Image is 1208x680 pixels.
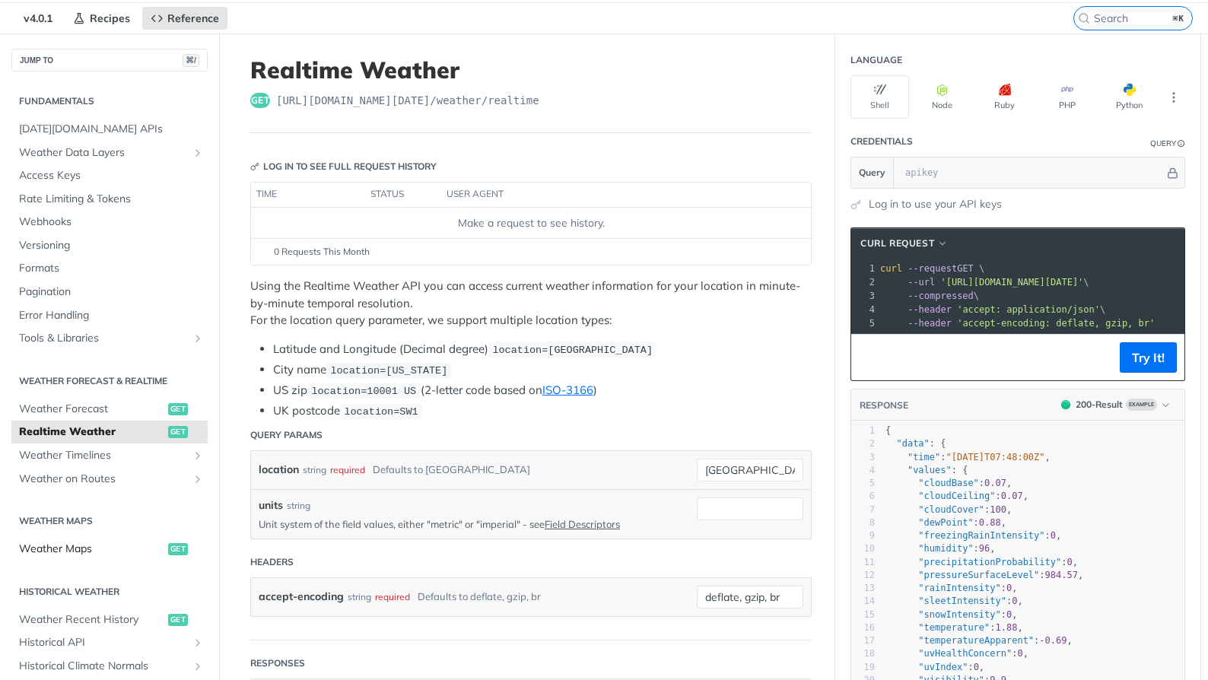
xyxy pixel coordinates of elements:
a: Historical APIShow subpages for Historical API [11,631,208,654]
svg: More ellipsis [1167,91,1181,104]
span: 0 Requests This Month [274,245,370,259]
a: Error Handling [11,304,208,327]
div: 8 [851,516,875,529]
span: "precipitationProbability" [918,557,1061,567]
div: 5 [851,316,877,330]
span: "humidity" [918,543,973,554]
span: : , [885,596,1023,606]
div: 9 [851,529,875,542]
div: required [375,586,410,608]
span: location=SW1 [344,406,418,418]
span: : { [885,438,946,449]
button: Show subpages for Tools & Libraries [192,332,204,345]
span: "[DATE]T07:48:00Z" [946,452,1045,462]
button: Show subpages for Historical Climate Normals [192,660,204,672]
a: ISO-3166 [542,383,593,397]
span: 0 [1051,530,1056,541]
div: 12 [851,569,875,582]
li: US zip (2-letter code based on ) [273,382,812,399]
div: 3 [851,451,875,464]
button: Query [851,157,894,188]
span: --url [908,277,935,288]
a: Formats [11,257,208,280]
span: get [168,543,188,555]
span: GET \ [880,263,984,274]
span: "data" [896,438,929,449]
span: 0.88 [979,517,1001,528]
label: location [259,459,299,481]
div: string [348,586,371,608]
div: Headers [250,555,294,569]
span: "temperature" [918,622,990,633]
div: Query [1150,138,1176,149]
span: "uvIndex" [918,662,968,672]
span: [DATE][DOMAIN_NAME] APIs [19,122,204,137]
span: : , [885,662,984,672]
span: "values" [908,465,952,475]
button: Show subpages for Weather on Routes [192,473,204,485]
span: get [168,403,188,415]
li: City name [273,361,812,379]
span: Historical API [19,635,188,650]
span: Formats [19,261,204,276]
span: "snowIntensity" [918,609,1000,620]
span: location=[GEOGRAPHIC_DATA] [492,345,653,356]
span: https://api.tomorrow.io/v4/weather/realtime [276,93,539,108]
span: "cloudCover" [918,504,984,515]
span: : , [885,491,1028,501]
label: accept-encoding [259,586,344,608]
span: 0 [1067,557,1072,567]
span: : , [885,635,1073,646]
p: Using the Realtime Weather API you can access current weather information for your location in mi... [250,278,812,329]
span: 0 [1017,648,1022,659]
span: : { [885,465,968,475]
button: Node [913,75,971,119]
input: apikey [898,157,1165,188]
p: Unit system of the field values, either "metric" or "imperial" - see [259,517,674,531]
span: "pressureSurfaceLevel" [918,570,1039,580]
span: : , [885,609,1018,620]
button: 200200-ResultExample [1054,397,1177,412]
span: 200 [1061,400,1070,409]
a: Realtime Weatherget [11,421,208,443]
span: Tools & Libraries [19,331,188,346]
a: Access Keys [11,164,208,187]
div: 1 [851,424,875,437]
span: "cloudCeiling" [918,491,995,501]
span: Weather Recent History [19,612,164,628]
button: Hide [1165,165,1181,180]
th: status [365,183,441,207]
button: Copy to clipboard [859,346,880,369]
span: "cloudBase" [918,478,978,488]
span: get [168,614,188,626]
div: Responses [250,656,305,670]
i: Information [1178,140,1185,148]
span: Recipes [90,11,130,25]
button: JUMP TO⌘/ [11,49,208,71]
a: Weather Mapsget [11,538,208,561]
h2: Historical Weather [11,585,208,599]
span: Weather Maps [19,542,164,557]
a: Webhooks [11,211,208,234]
li: Latitude and Longitude (Decimal degree) [273,341,812,358]
div: 19 [851,661,875,674]
span: \ [880,291,979,301]
span: location=10001 US [311,386,416,397]
span: get [250,93,270,108]
span: : , [885,583,1018,593]
span: Pagination [19,284,204,300]
span: Error Handling [19,308,204,323]
li: UK postcode [273,402,812,420]
span: "rainIntensity" [918,583,1000,593]
span: Weather Forecast [19,402,164,417]
span: "time" [908,452,940,462]
span: Webhooks [19,214,204,230]
div: Query Params [250,428,323,442]
span: ⌘/ [183,54,199,67]
span: Query [859,166,885,180]
h2: Weather Forecast & realtime [11,374,208,388]
span: : , [885,478,1012,488]
div: 14 [851,595,875,608]
svg: Key [250,162,259,171]
a: [DATE][DOMAIN_NAME] APIs [11,118,208,141]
